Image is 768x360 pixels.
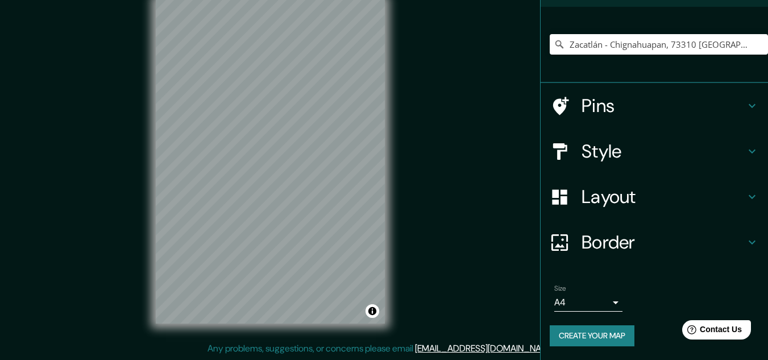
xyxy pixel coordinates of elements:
label: Size [554,284,566,293]
div: A4 [554,293,622,312]
iframe: Help widget launcher [667,316,755,347]
div: Style [541,129,768,174]
h4: Layout [582,185,745,208]
div: Layout [541,174,768,220]
input: Pick your city or area [550,34,768,55]
button: Create your map [550,325,634,346]
p: Any problems, suggestions, or concerns please email . [207,342,557,355]
h4: Style [582,140,745,163]
h4: Border [582,231,745,254]
button: Toggle attribution [366,304,379,318]
h4: Pins [582,94,745,117]
a: [EMAIL_ADDRESS][DOMAIN_NAME] [415,342,555,354]
div: Pins [541,83,768,129]
div: Border [541,220,768,265]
